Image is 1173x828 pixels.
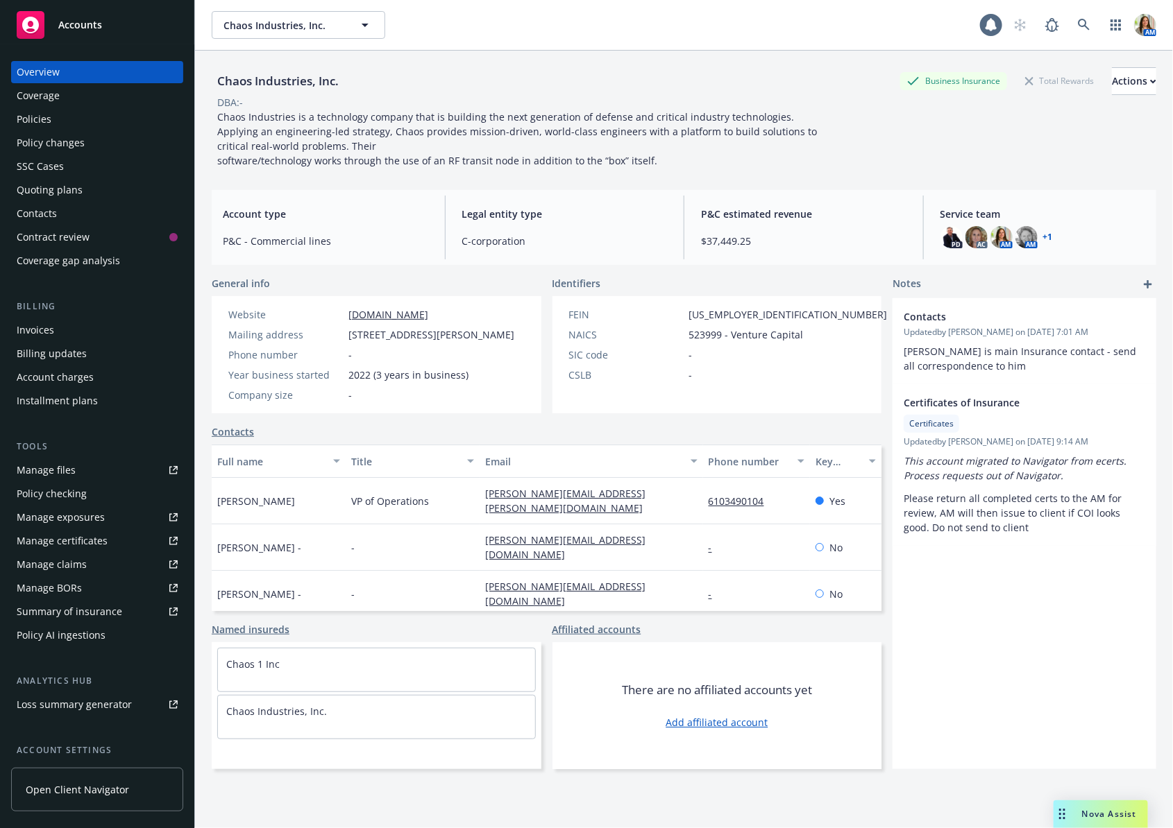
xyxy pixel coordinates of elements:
div: Analytics hub [11,674,183,688]
a: Coverage [11,85,183,107]
div: Policies [17,108,51,130]
button: Email [480,445,703,478]
a: Installment plans [11,390,183,412]
div: Actions [1112,68,1156,94]
div: Certificates of InsuranceCertificatesUpdatedby [PERSON_NAME] on [DATE] 9:14 AMThis account migrat... [893,384,1156,546]
a: Named insureds [212,622,289,637]
span: - [351,587,355,601]
div: DBA: - [217,95,243,110]
span: Yes [829,494,845,508]
img: photo [1015,226,1038,248]
div: Phone number [228,347,343,362]
a: Billing updates [11,343,183,365]
button: Key contact [810,445,881,478]
span: Chaos Industries is a technology company that is building the next generation of defense and crit... [217,110,820,167]
a: Loss summary generator [11,693,183,716]
span: Updated by [PERSON_NAME] on [DATE] 7:01 AM [904,326,1145,338]
div: Year business started [228,368,343,382]
div: Chaos Industries, Inc. [212,72,344,90]
div: Coverage [17,85,60,107]
span: Chaos Industries, Inc. [223,18,344,33]
div: Invoices [17,319,54,341]
div: Loss summary generator [17,693,132,716]
div: Summary of insurance [17,601,122,623]
div: Full name [217,454,325,469]
a: Contacts [212,424,254,439]
a: SSC Cases [11,155,183,178]
div: SIC code [569,347,684,362]
img: photo [940,226,963,248]
p: Please return all completed certs to the AM for review, AM will then issue to client if COI looks... [904,491,1145,535]
a: Policy AI ingestions [11,624,183,646]
a: Coverage gap analysis [11,250,183,272]
span: Contacts [904,309,1109,324]
div: NAICS [569,327,684,342]
a: +1 [1043,233,1053,241]
a: Policy checking [11,483,183,505]
a: Quoting plans [11,179,183,201]
div: Business Insurance [900,72,1007,89]
div: Contacts [17,202,57,225]
a: [PERSON_NAME][EMAIL_ADDRESS][DOMAIN_NAME] [485,580,645,607]
div: FEIN [569,307,684,322]
a: Chaos Industries, Inc. [226,705,327,718]
a: Switch app [1102,11,1130,39]
div: ContactsUpdatedby [PERSON_NAME] on [DATE] 7:01 AM[PERSON_NAME] is main Insurance contact - send a... [893,298,1156,384]
div: Manage exposures [17,506,105,528]
img: photo [965,226,988,248]
button: Actions [1112,67,1156,95]
span: Manage exposures [11,506,183,528]
span: Service team [940,207,1146,221]
a: Manage certificates [11,530,183,552]
span: No [829,540,843,555]
a: Add affiliated account [666,715,768,730]
img: photo [990,226,1013,248]
span: P&C - Commercial lines [223,234,428,248]
span: No [829,587,843,601]
span: - [348,347,352,362]
div: SSC Cases [17,155,64,178]
em: This account migrated to Navigator from ecerts. Process requests out of Navigator. [904,454,1129,482]
span: [PERSON_NAME] - [217,587,301,601]
button: Full name [212,445,346,478]
a: [DOMAIN_NAME] [348,308,428,321]
span: - [689,347,693,362]
a: Policy changes [11,132,183,154]
a: Manage claims [11,553,183,576]
div: Manage BORs [17,577,82,599]
span: Legal entity type [462,207,668,221]
a: Contract review [11,226,183,248]
span: Notes [893,276,921,293]
span: 523999 - Venture Capital [689,327,804,342]
span: 2022 (3 years in business) [348,368,469,382]
a: 6103490104 [709,494,775,508]
div: Website [228,307,343,322]
span: C-corporation [462,234,668,248]
a: Invoices [11,319,183,341]
div: Contract review [17,226,90,248]
a: Report a Bug [1038,11,1066,39]
span: Certificates of Insurance [904,395,1109,410]
div: Title [351,454,459,469]
span: - [348,388,352,402]
div: Policy AI ingestions [17,624,106,646]
span: Accounts [58,19,102,31]
a: Accounts [11,6,183,44]
a: add [1140,276,1156,293]
button: Nova Assist [1054,800,1148,828]
span: General info [212,276,270,291]
div: Email [485,454,682,469]
a: [PERSON_NAME][EMAIL_ADDRESS][PERSON_NAME][DOMAIN_NAME] [485,487,654,515]
div: Tools [11,440,183,454]
span: [PERSON_NAME] [217,494,295,508]
a: Contacts [11,202,183,225]
span: Certificates [909,417,954,430]
a: - [709,541,723,554]
span: Account type [223,207,428,221]
a: Start snowing [1006,11,1034,39]
span: P&C estimated revenue [701,207,906,221]
span: $37,449.25 [701,234,906,248]
div: Policy checking [17,483,87,505]
a: Manage BORs [11,577,183,599]
button: Title [346,445,480,478]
